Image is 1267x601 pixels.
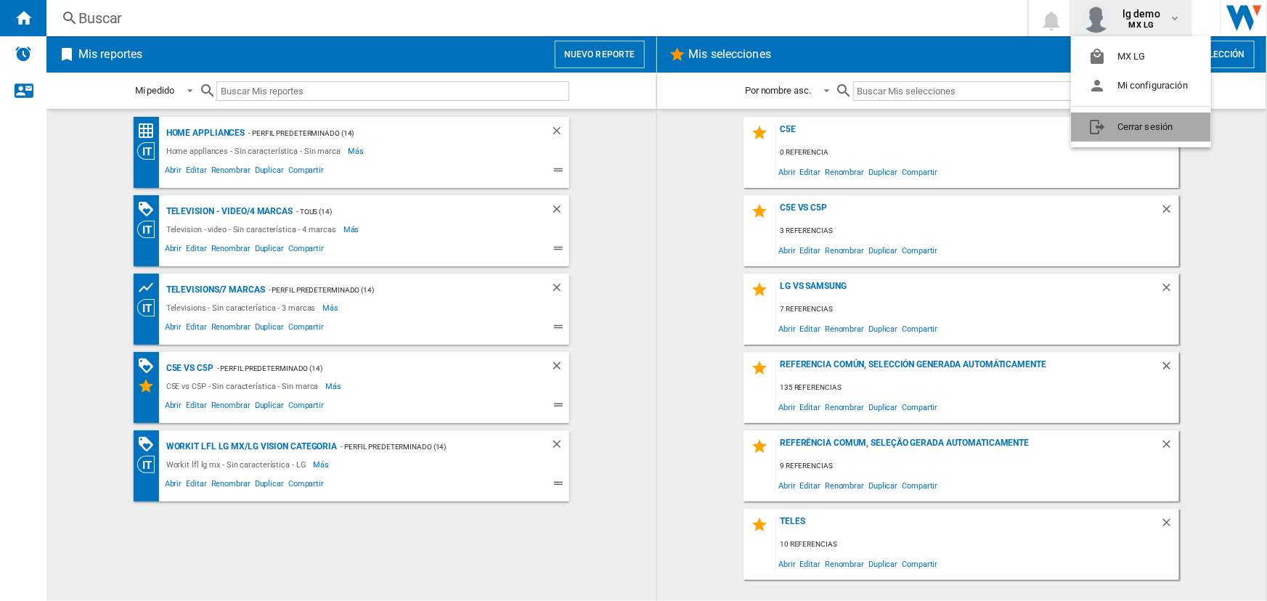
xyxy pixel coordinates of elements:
button: MX LG [1071,42,1211,71]
button: Mi configuración [1071,71,1211,100]
button: Cerrar sesión [1071,113,1211,142]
